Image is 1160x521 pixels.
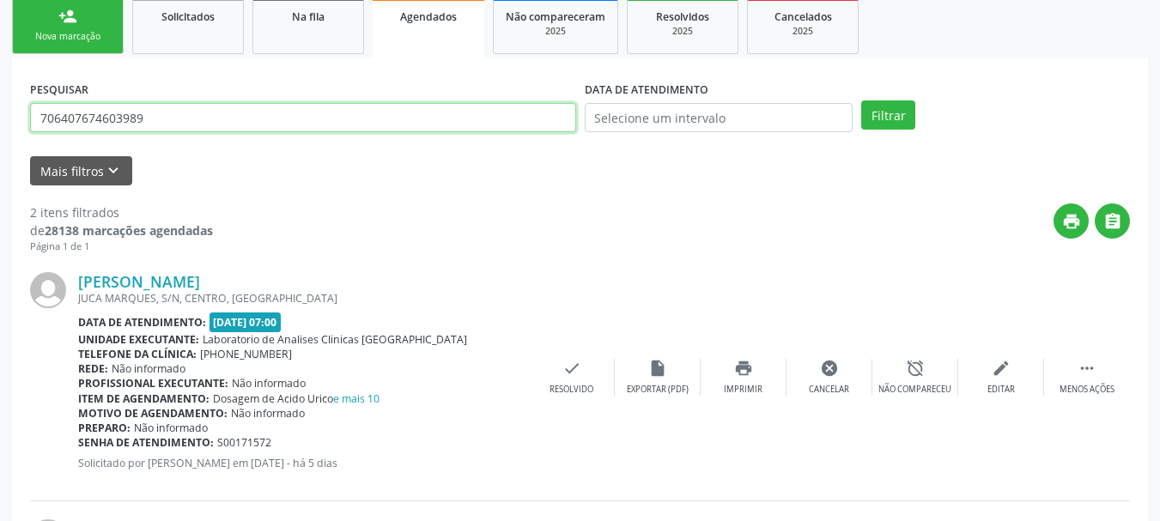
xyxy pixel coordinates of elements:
div: Imprimir [724,384,762,396]
div: 2025 [760,25,846,38]
span: [PHONE_NUMBER] [200,347,292,361]
span: Dosagem de Acido Urico [213,391,380,406]
div: Editar [987,384,1015,396]
div: JUCA MARQUES, S/N, CENTRO, [GEOGRAPHIC_DATA] [78,291,529,306]
span: [DATE] 07:00 [210,312,282,332]
label: DATA DE ATENDIMENTO [585,76,708,103]
b: Rede: [78,361,108,376]
button: print [1054,203,1089,239]
span: Não informado [231,406,305,421]
button: Filtrar [861,100,915,130]
button: Mais filtroskeyboard_arrow_down [30,156,132,186]
p: Solicitado por [PERSON_NAME] em [DATE] - há 5 dias [78,456,529,470]
span: Não informado [232,376,306,391]
button:  [1095,203,1130,239]
div: Não compareceu [878,384,951,396]
i:  [1078,359,1096,378]
div: Página 1 de 1 [30,239,213,254]
i: check [562,359,581,378]
span: Resolvidos [656,9,709,24]
div: 2025 [506,25,605,38]
i: print [1062,212,1081,231]
b: Senha de atendimento: [78,435,214,450]
a: e mais 10 [333,391,380,406]
i: keyboard_arrow_down [104,161,123,180]
b: Unidade executante: [78,332,199,347]
i: alarm_off [906,359,925,378]
div: Exportar (PDF) [627,384,689,396]
div: person_add [58,7,77,26]
span: Na fila [292,9,325,24]
label: PESQUISAR [30,76,88,103]
i:  [1103,212,1122,231]
img: img [30,272,66,308]
div: 2 itens filtrados [30,203,213,221]
input: Selecione um intervalo [585,103,853,132]
b: Preparo: [78,421,131,435]
div: de [30,221,213,239]
span: S00171572 [217,435,271,450]
b: Data de atendimento: [78,315,206,330]
a: [PERSON_NAME] [78,272,200,291]
i: cancel [820,359,839,378]
b: Item de agendamento: [78,391,210,406]
strong: 28138 marcações agendadas [45,222,213,239]
span: Laboratorio de Analises Clinicas [GEOGRAPHIC_DATA] [203,332,467,347]
div: Resolvido [550,384,593,396]
span: Cancelados [774,9,832,24]
span: Agendados [400,9,457,24]
i: print [734,359,753,378]
div: Menos ações [1060,384,1114,396]
b: Telefone da clínica: [78,347,197,361]
span: Não compareceram [506,9,605,24]
input: Nome, CNS [30,103,576,132]
b: Profissional executante: [78,376,228,391]
i: edit [992,359,1011,378]
i: insert_drive_file [648,359,667,378]
span: Não informado [112,361,185,376]
div: 2025 [640,25,726,38]
b: Motivo de agendamento: [78,406,228,421]
span: Solicitados [161,9,215,24]
div: Cancelar [809,384,849,396]
div: Nova marcação [25,30,111,43]
span: Não informado [134,421,208,435]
